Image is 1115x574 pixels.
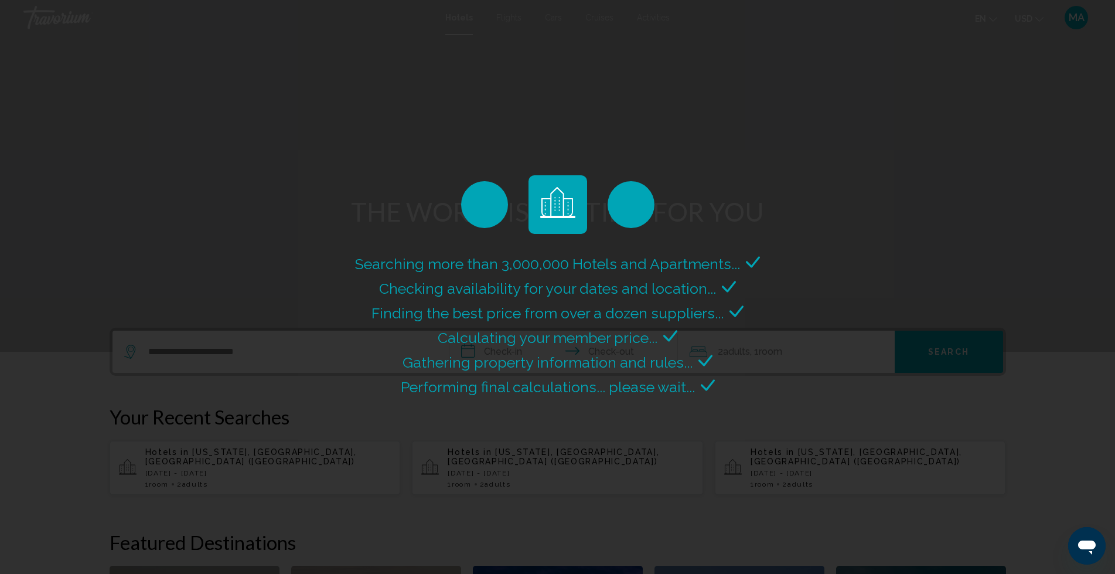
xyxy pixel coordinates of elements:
[401,378,695,396] span: Performing final calculations... please wait...
[438,329,657,347] span: Calculating your member price...
[355,255,740,273] span: Searching more than 3,000,000 Hotels and Apartments...
[1068,527,1106,565] iframe: Кнопка запуска окна обмена сообщениями
[371,304,724,322] span: Finding the best price from over a dozen suppliers...
[403,354,693,371] span: Gathering property information and rules...
[379,280,716,297] span: Checking availability for your dates and location...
